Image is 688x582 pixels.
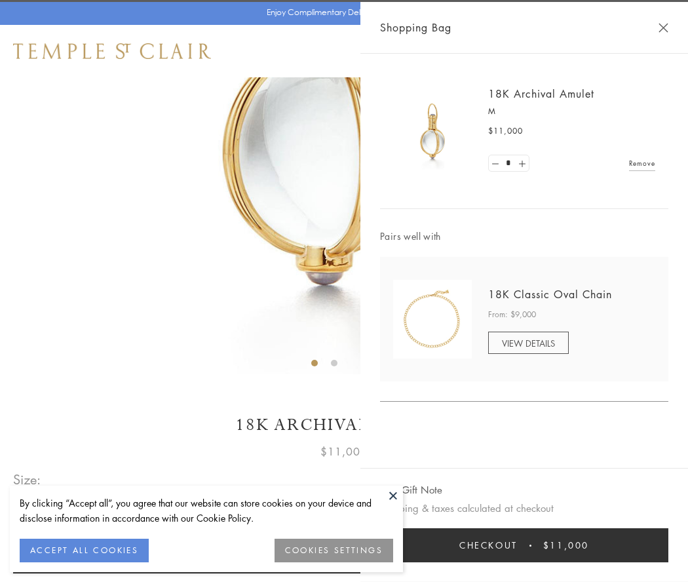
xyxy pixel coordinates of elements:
[515,155,528,172] a: Set quantity to 2
[320,443,368,460] span: $11,000
[267,6,415,19] p: Enjoy Complimentary Delivery & Returns
[380,528,668,562] button: Checkout $11,000
[459,538,518,553] span: Checkout
[380,482,442,498] button: Add Gift Note
[502,337,555,349] span: VIEW DETAILS
[13,43,211,59] img: Temple St. Clair
[629,156,655,170] a: Remove
[488,308,536,321] span: From: $9,000
[13,414,675,436] h1: 18K Archival Amulet
[393,92,472,170] img: 18K Archival Amulet
[13,469,42,490] span: Size:
[489,155,502,172] a: Set quantity to 0
[380,500,668,516] p: Shipping & taxes calculated at checkout
[275,539,393,562] button: COOKIES SETTINGS
[20,539,149,562] button: ACCEPT ALL COOKIES
[20,495,393,526] div: By clicking “Accept all”, you agree that our website can store cookies on your device and disclos...
[488,332,569,354] a: VIEW DETAILS
[543,538,589,553] span: $11,000
[488,87,594,101] a: 18K Archival Amulet
[380,229,668,244] span: Pairs well with
[488,105,655,118] p: M
[659,23,668,33] button: Close Shopping Bag
[380,19,451,36] span: Shopping Bag
[393,280,472,359] img: N88865-OV18
[488,287,612,301] a: 18K Classic Oval Chain
[488,125,523,138] span: $11,000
